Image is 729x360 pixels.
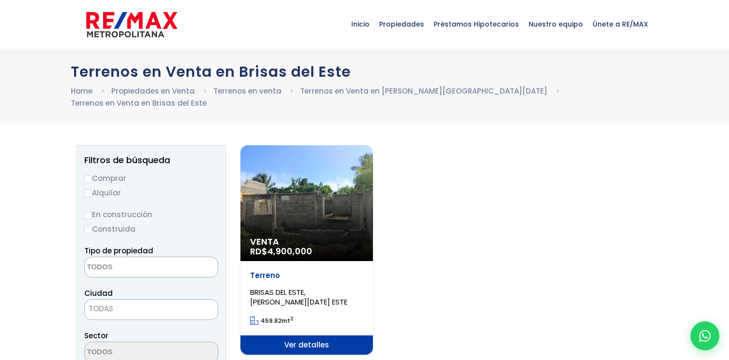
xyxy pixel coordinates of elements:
input: Construida [84,226,92,234]
input: Comprar [84,175,92,183]
input: En construcción [84,211,92,219]
span: RD$ [250,245,312,257]
h1: Terrenos en Venta en Brisas del Este [71,63,659,80]
span: TODAS [89,304,113,314]
label: En construcción [84,208,218,221]
span: Tipo de propiedad [84,246,153,256]
a: Terrenos en Venta en [PERSON_NAME][GEOGRAPHIC_DATA][DATE] [300,86,547,96]
sup: 2 [290,315,293,322]
span: TODAS [84,299,218,320]
textarea: Search [85,257,178,278]
p: Terreno [250,271,363,280]
span: Únete a RE/MAX [588,10,653,39]
span: 459.82 [261,317,281,325]
input: Alquilar [84,190,92,197]
span: Ver detalles [240,335,373,355]
label: Construida [84,223,218,235]
span: Inicio [346,10,374,39]
span: Propiedades [374,10,429,39]
span: Sector [84,331,108,341]
span: Ciudad [84,288,113,298]
span: mt [250,317,293,325]
label: Alquilar [84,187,218,199]
span: Nuestro equipo [524,10,588,39]
a: Home [71,86,93,96]
label: Comprar [84,172,218,184]
a: Venta RD$4,900,000 Terreno BRISAS DEL ESTE, [PERSON_NAME][DATE] ESTE 459.82mt2 Ver detalles [240,145,373,355]
span: Venta [250,237,363,247]
span: 4,900,000 [267,245,312,257]
span: BRISAS DEL ESTE, [PERSON_NAME][DATE] ESTE [250,287,347,307]
img: remax-metropolitana-logo [86,10,177,39]
a: Terrenos en venta [213,86,281,96]
span: Préstamos Hipotecarios [429,10,524,39]
li: Terrenos en Venta en Brisas del Este [71,97,207,109]
span: TODAS [85,302,218,316]
h2: Filtros de búsqueda [84,155,218,165]
a: Propiedades en Venta [111,86,195,96]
